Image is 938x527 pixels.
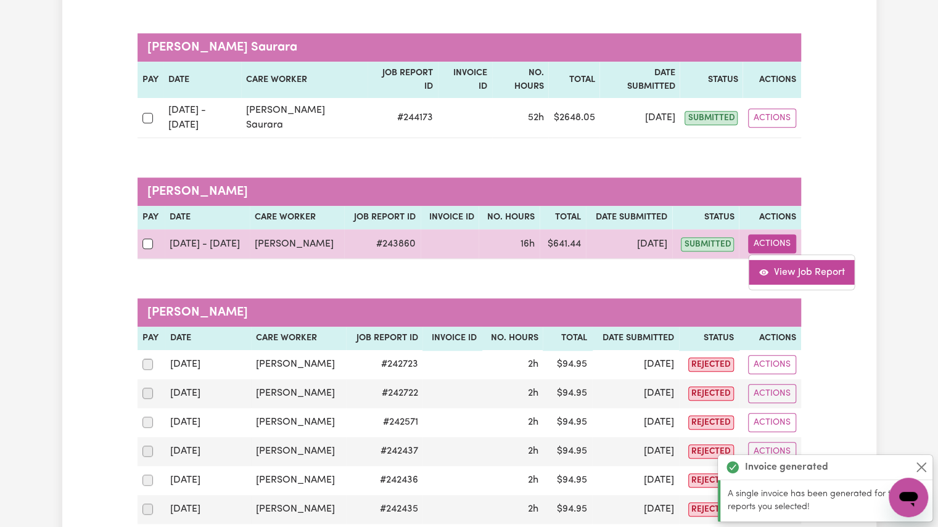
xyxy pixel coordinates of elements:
td: [DATE] [592,437,679,466]
th: Invoice ID [438,62,492,98]
td: # 242437 [346,437,422,466]
td: [PERSON_NAME] [250,229,344,259]
th: No. Hours [479,206,540,229]
button: Actions [748,413,796,432]
td: [DATE] [165,495,251,524]
th: Status [672,206,739,229]
th: Pay [138,206,165,229]
td: [PERSON_NAME] [251,350,346,379]
td: # 242722 [346,379,422,408]
td: [DATE] - [DATE] [165,229,250,259]
th: Total [543,327,591,350]
th: Status [679,327,738,350]
td: # 242436 [346,466,422,495]
td: [PERSON_NAME] [251,437,346,466]
td: $ 641.44 [540,229,585,259]
th: Date Submitted [592,327,679,350]
span: 2 hours [527,359,538,369]
th: Invoice ID [422,327,481,350]
td: # 244173 [368,98,438,138]
th: Actions [739,206,800,229]
td: $ 2648.05 [548,98,599,138]
span: rejected [688,415,734,430]
td: $ 94.95 [543,350,591,379]
span: rejected [688,473,734,488]
span: 2 hours [527,446,538,456]
th: No. Hours [482,327,543,350]
td: $ 94.95 [543,466,591,495]
td: [DATE] [599,98,680,138]
iframe: Button to launch messaging window [889,478,928,517]
th: Care worker [241,62,368,98]
strong: Invoice generated [745,460,828,475]
caption: [PERSON_NAME] Saurara [138,33,801,62]
td: [DATE] - [DATE] [163,98,242,138]
th: Date Submitted [599,62,680,98]
button: Close [914,460,929,475]
td: [DATE] [592,408,679,437]
span: submitted [685,111,738,125]
th: Total [548,62,599,98]
button: Actions [748,355,796,374]
td: [PERSON_NAME] [251,408,346,437]
td: [DATE] [165,408,251,437]
th: Job Report ID [344,206,420,229]
button: Actions [748,108,796,128]
th: Date [165,327,251,350]
span: 2 hours [527,504,538,514]
span: 16 hours [520,239,535,249]
button: Actions [748,384,796,403]
div: Actions [749,255,855,290]
th: Invoice ID [421,206,479,229]
td: # 243860 [344,229,420,259]
caption: [PERSON_NAME] [138,178,801,206]
th: Date [165,206,250,229]
td: $ 94.95 [543,495,591,524]
td: [DATE] [165,379,251,408]
th: Total [540,206,585,229]
td: [DATE] [592,466,679,495]
span: 2 hours [527,475,538,485]
th: Status [680,62,743,98]
td: [PERSON_NAME] Saurara [241,98,368,138]
td: [DATE] [592,379,679,408]
th: Pay [138,62,163,98]
span: rejected [688,502,734,517]
th: Care worker [250,206,344,229]
th: Job Report ID [346,327,422,350]
td: [DATE] [592,350,679,379]
td: [PERSON_NAME] [251,495,346,524]
td: # 242435 [346,495,422,524]
p: A single invoice has been generated for the job reports you selected! [728,488,925,514]
th: Care worker [251,327,346,350]
th: Actions [743,62,800,98]
th: Date Submitted [586,206,672,229]
span: 2 hours [527,388,538,398]
th: Pay [138,327,165,350]
th: Actions [739,327,801,350]
span: 52 hours [527,113,543,123]
caption: [PERSON_NAME] [138,298,801,327]
button: Actions [748,442,796,461]
td: # 242571 [346,408,422,437]
th: No. Hours [492,62,549,98]
span: rejected [688,386,734,401]
a: View job report 243860 [749,260,855,285]
span: 2 hours [527,417,538,427]
span: submitted [681,237,734,251]
td: [DATE] [165,350,251,379]
th: Date [163,62,242,98]
th: Job Report ID [368,62,438,98]
span: rejected [688,357,734,372]
td: $ 94.95 [543,379,591,408]
button: Actions [748,234,796,253]
td: $ 94.95 [543,437,591,466]
td: [DATE] [592,495,679,524]
td: [PERSON_NAME] [251,466,346,495]
td: $ 94.95 [543,408,591,437]
td: [DATE] [165,437,251,466]
td: # 242723 [346,350,422,379]
td: [DATE] [586,229,672,259]
td: [PERSON_NAME] [251,379,346,408]
span: rejected [688,444,734,459]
